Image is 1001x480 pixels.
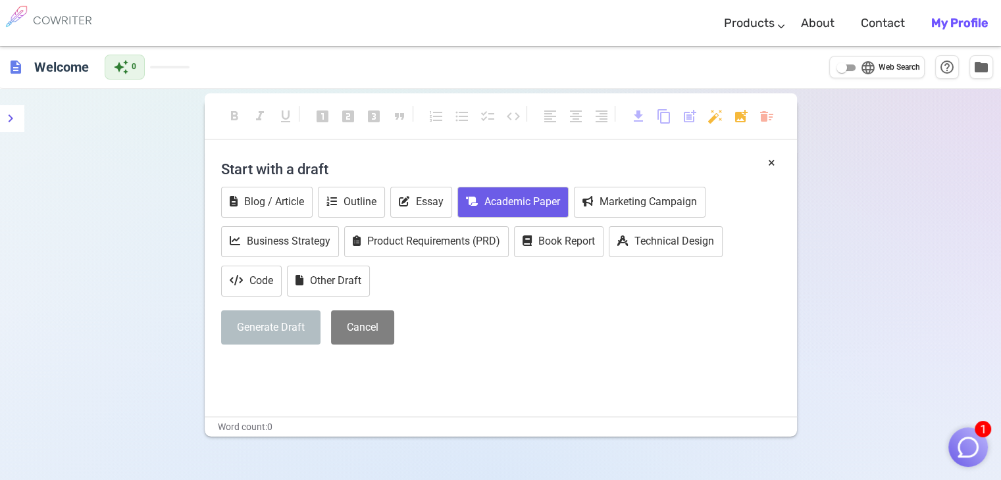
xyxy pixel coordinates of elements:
button: Help & Shortcuts [935,55,959,79]
span: post_add [682,108,698,124]
button: Product Requirements (PRD) [344,226,509,257]
h6: Click to edit title [29,54,94,80]
button: Cancel [331,310,394,345]
button: Technical Design [609,226,723,257]
span: content_copy [656,108,672,124]
a: About [801,4,834,43]
span: looks_two [340,108,356,124]
span: 0 [132,60,136,74]
span: format_quote [392,108,407,124]
span: delete_sweep [759,108,775,124]
button: Business Strategy [221,226,339,257]
span: format_italic [252,108,268,124]
span: format_list_numbered [428,108,444,124]
button: Essay [390,187,452,218]
button: Blog / Article [221,187,313,218]
span: looks_3 [366,108,382,124]
a: My Profile [931,4,988,43]
button: Generate Draft [221,310,321,345]
span: help_outline [939,59,955,75]
span: add_photo_alternate [733,108,749,124]
button: Code [221,266,282,297]
span: code [505,108,521,124]
button: Book Report [514,226,603,257]
b: My Profile [931,16,988,30]
button: Other Draft [287,266,370,297]
div: Word count: 0 [205,418,797,437]
button: Marketing Campaign [574,187,706,218]
span: description [8,59,24,75]
span: format_list_bulleted [454,108,470,124]
span: download [630,108,646,124]
span: format_underlined [278,108,294,124]
button: Academic Paper [457,187,569,218]
button: Outline [318,187,385,218]
span: format_align_left [542,108,558,124]
span: Web Search [879,61,920,74]
span: auto_awesome [113,59,129,75]
a: Contact [861,4,905,43]
span: 1 [975,421,991,437]
span: language [860,60,876,76]
span: folder [973,59,989,75]
a: Products [724,4,775,43]
span: looks_one [315,108,330,124]
span: format_bold [226,108,242,124]
img: Close chat [956,435,981,460]
button: 1 [948,427,988,467]
span: format_align_center [568,108,584,124]
button: × [768,153,775,172]
span: auto_fix_high [707,108,723,124]
h4: Start with a draft [221,153,781,185]
button: Manage Documents [969,55,993,79]
h6: COWRITER [33,14,92,26]
span: format_align_right [594,108,609,124]
span: checklist [480,108,496,124]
